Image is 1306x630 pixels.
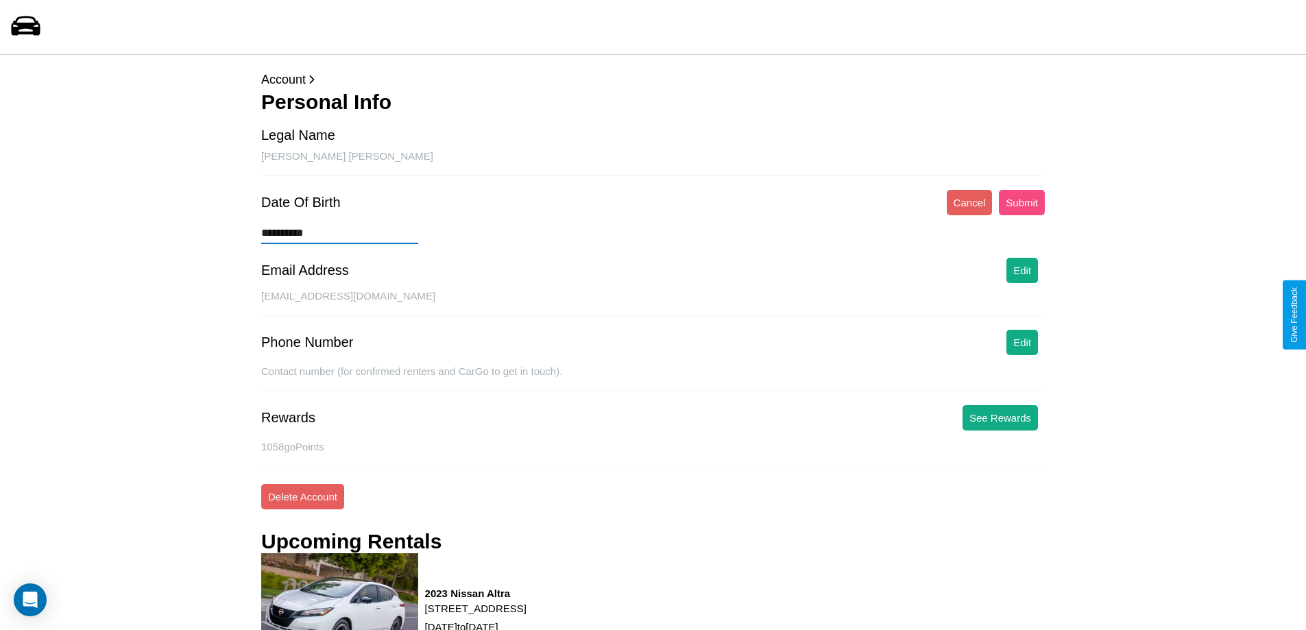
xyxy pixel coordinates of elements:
[1006,330,1038,355] button: Edit
[14,583,47,616] div: Open Intercom Messenger
[261,410,315,426] div: Rewards
[261,263,349,278] div: Email Address
[261,335,354,350] div: Phone Number
[425,587,527,599] h3: 2023 Nissan Altra
[947,190,993,215] button: Cancel
[261,195,341,210] div: Date Of Birth
[963,405,1038,431] button: See Rewards
[1290,287,1299,343] div: Give Feedback
[261,484,344,509] button: Delete Account
[261,290,1045,316] div: [EMAIL_ADDRESS][DOMAIN_NAME]
[261,437,1045,456] p: 1058 goPoints
[261,365,1045,391] div: Contact number (for confirmed renters and CarGo to get in touch).
[261,69,1045,90] p: Account
[261,128,335,143] div: Legal Name
[261,90,1045,114] h3: Personal Info
[425,599,527,618] p: [STREET_ADDRESS]
[261,150,1045,176] div: [PERSON_NAME] [PERSON_NAME]
[999,190,1045,215] button: Submit
[261,530,442,553] h3: Upcoming Rentals
[1006,258,1038,283] button: Edit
